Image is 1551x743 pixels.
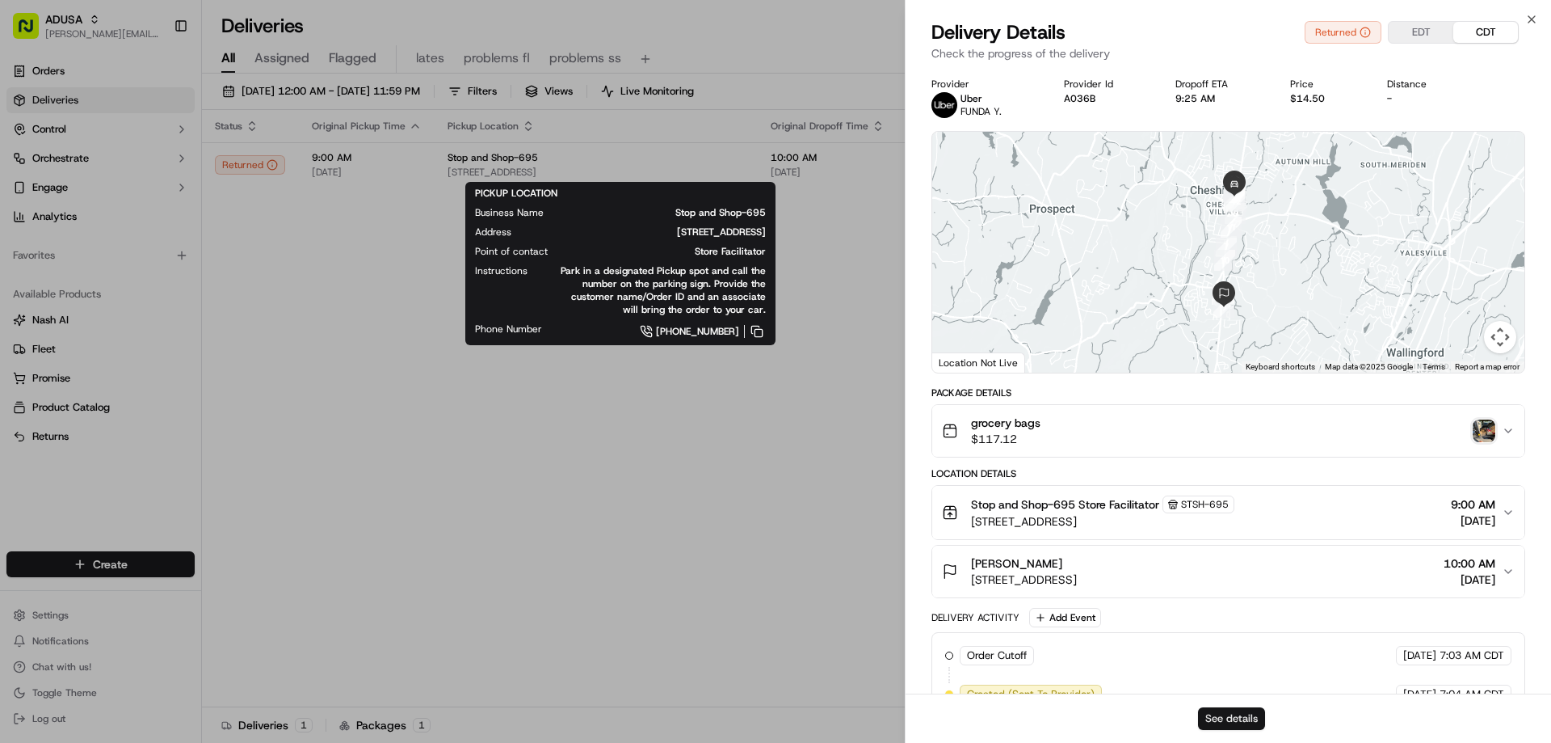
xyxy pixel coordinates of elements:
[960,92,1002,105] p: Uber
[656,325,739,338] span: [PHONE_NUMBER]
[16,154,45,184] img: 1736555255976-a54dd68f-1ca7-489b-9aae-adbdc363a1c4
[1290,92,1361,105] div: $14.50
[475,187,557,200] span: PICKUP LOCATION
[16,236,29,249] div: 📗
[475,226,511,239] span: Address
[1389,22,1453,43] button: EDT
[130,228,266,257] a: 💻API Documentation
[137,236,149,249] div: 💻
[1440,687,1504,702] span: 7:04 AM CDT
[1453,22,1518,43] button: CDT
[931,467,1525,480] div: Location Details
[1223,190,1244,211] div: 5
[1214,250,1235,271] div: 10
[1484,321,1516,353] button: Map camera controls
[16,16,48,49] img: Nash
[1064,92,1095,105] button: A036B
[931,78,1038,91] div: Provider
[1246,361,1315,373] button: Keyboard shortcuts
[1175,92,1264,105] div: 9:25 AM
[931,19,1066,45] span: Delivery Details
[1387,78,1463,91] div: Distance
[16,65,294,91] p: Welcome 👋
[971,513,1234,530] span: [STREET_ADDRESS]
[32,234,124,251] span: Knowledge Base
[1451,496,1495,513] span: 9:00 AM
[475,264,528,277] span: Instructions
[475,323,542,336] span: Phone Number
[553,264,766,316] span: Park in a designated Pickup spot and call the number on the parking sign. Provide the customer na...
[932,486,1524,539] button: Stop and Shop-695 Store FacilitatorSTSH-695[STREET_ADDRESS]9:00 AM[DATE]
[931,386,1525,399] div: Package Details
[275,159,294,179] button: Start new chat
[161,274,195,286] span: Pylon
[1451,513,1495,529] span: [DATE]
[1455,362,1519,371] a: Report a map error
[574,245,766,258] span: Store Facilitator
[568,323,766,340] a: [PHONE_NUMBER]
[971,415,1040,431] span: grocery bags
[475,245,548,258] span: Point of contact
[1440,648,1504,663] span: 7:03 AM CDT
[114,273,195,286] a: Powered byPylon
[932,405,1524,457] button: grocery bags$117.12photo_proof_of_delivery image
[1198,707,1265,730] button: See details
[1225,203,1246,224] div: 6
[1325,362,1413,371] span: Map data ©2025 Google
[42,104,291,121] input: Got a question? Start typing here...
[971,431,1040,447] span: $117.12
[10,228,130,257] a: 📗Knowledge Base
[971,555,1062,572] span: [PERSON_NAME]
[971,572,1077,588] span: [STREET_ADDRESS]
[475,206,544,219] span: Business Name
[967,648,1027,663] span: Order Cutoff
[55,154,265,171] div: Start new chat
[1444,572,1495,588] span: [DATE]
[931,45,1525,61] p: Check the progress of the delivery
[1213,297,1234,318] div: 9
[932,353,1025,373] div: Location Not Live
[971,496,1159,513] span: Stop and Shop-695 Store Facilitator
[1290,78,1361,91] div: Price
[1403,648,1436,663] span: [DATE]
[1216,236,1237,257] div: 7
[1064,78,1150,91] div: Provider Id
[1029,608,1101,627] button: Add Event
[1403,687,1436,702] span: [DATE]
[1181,498,1229,511] span: STSH-695
[1473,420,1495,442] img: photo_proof_of_delivery image
[931,611,1019,624] div: Delivery Activity
[1221,217,1242,238] div: 11
[932,546,1524,597] button: [PERSON_NAME][STREET_ADDRESS]10:00 AM[DATE]
[55,171,204,184] div: We're available if you need us!
[570,206,766,219] span: Stop and Shop-695
[1225,191,1246,212] div: 12
[960,105,1002,118] span: FUNDA Y.
[1387,92,1463,105] div: -
[936,352,990,373] img: Google
[537,226,766,239] span: [STREET_ADDRESS]
[1175,78,1264,91] div: Dropoff ETA
[1444,555,1495,572] span: 10:00 AM
[931,92,957,118] img: profile_uber_ahold_partner.png
[1423,362,1445,371] a: Terms (opens in new tab)
[1305,21,1381,44] button: Returned
[967,687,1095,702] span: Created (Sent To Provider)
[153,234,259,251] span: API Documentation
[936,352,990,373] a: Open this area in Google Maps (opens a new window)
